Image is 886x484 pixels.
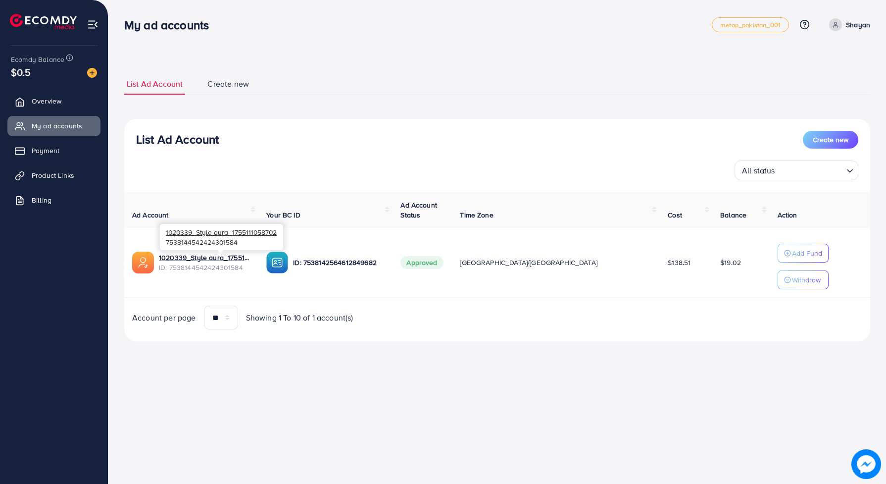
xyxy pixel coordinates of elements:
a: My ad accounts [7,116,100,136]
span: $138.51 [668,258,690,268]
h3: My ad accounts [124,18,217,32]
span: Create new [813,135,848,145]
span: Account per page [132,312,196,323]
span: Payment [32,146,59,156]
span: Approved [400,256,443,269]
span: Ad Account Status [400,200,437,220]
button: Add Fund [778,244,829,263]
div: 7538144542424301584 [160,224,283,250]
span: Product Links [32,170,74,180]
span: Create new [207,78,249,90]
p: Shayan [846,19,870,31]
span: All status [740,163,777,178]
p: ID: 7538142564612849682 [293,257,385,269]
span: Your BC ID [266,210,300,220]
button: Create new [803,131,858,149]
h3: List Ad Account [136,132,219,147]
img: image [851,449,881,479]
span: Ad Account [132,210,169,220]
span: ID: 7538144542424301584 [159,263,250,272]
img: ic-ads-acc.e4c84228.svg [132,252,154,273]
span: Showing 1 To 10 of 1 account(s) [246,312,353,323]
span: Time Zone [460,210,493,220]
a: Product Links [7,165,100,185]
button: Withdraw [778,270,829,289]
img: logo [10,14,77,29]
a: metap_pakistan_001 [712,17,789,32]
span: 1020339_Style aura_1755111058702 [166,227,277,237]
a: Overview [7,91,100,111]
img: menu [87,19,98,30]
span: Action [778,210,797,220]
a: Payment [7,141,100,161]
span: metap_pakistan_001 [720,22,781,28]
span: Ecomdy Balance [11,54,64,64]
img: ic-ba-acc.ded83a64.svg [266,252,288,273]
span: My ad accounts [32,121,82,131]
a: Billing [7,190,100,210]
span: $19.02 [720,258,741,268]
p: Withdraw [792,274,821,286]
a: 1020339_Style aura_1755111058702 [159,253,250,263]
input: Search for option [778,161,842,178]
span: Billing [32,195,51,205]
p: Add Fund [792,247,822,259]
span: List Ad Account [127,78,183,90]
span: Overview [32,96,61,106]
div: Search for option [735,161,858,180]
a: Shayan [825,18,870,31]
img: image [87,68,97,78]
span: [GEOGRAPHIC_DATA]/[GEOGRAPHIC_DATA] [460,258,597,268]
span: $0.5 [11,65,31,79]
span: Balance [720,210,746,220]
span: Cost [668,210,682,220]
